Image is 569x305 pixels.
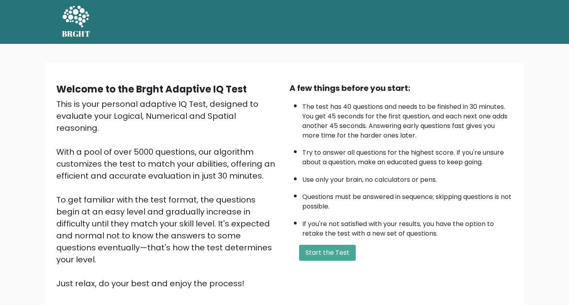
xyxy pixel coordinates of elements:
li: Use only your brain, no calculators or pens. [302,171,513,185]
a: BRGHT [62,3,91,41]
li: If you're not satisfied with your results, you have the option to retake the test with a new set ... [302,215,513,238]
li: Questions must be answered in sequence; skipping questions is not possible. [302,188,513,211]
li: The test has 40 questions and needs to be finished in 30 minutes. You get 45 seconds for the firs... [302,98,513,140]
li: Try to answer all questions for the highest score. If you're unsure about a question, make an edu... [302,144,513,167]
div: A few things before you start: [289,82,513,94]
b: Welcome to the Brght Adaptive IQ Test [56,83,247,96]
button: Start the Test [299,245,356,261]
h5: BRGHT [62,29,91,39]
div: This is your personal adaptive IQ Test, designed to evaluate your Logical, Numerical and Spatial ... [56,98,280,289]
